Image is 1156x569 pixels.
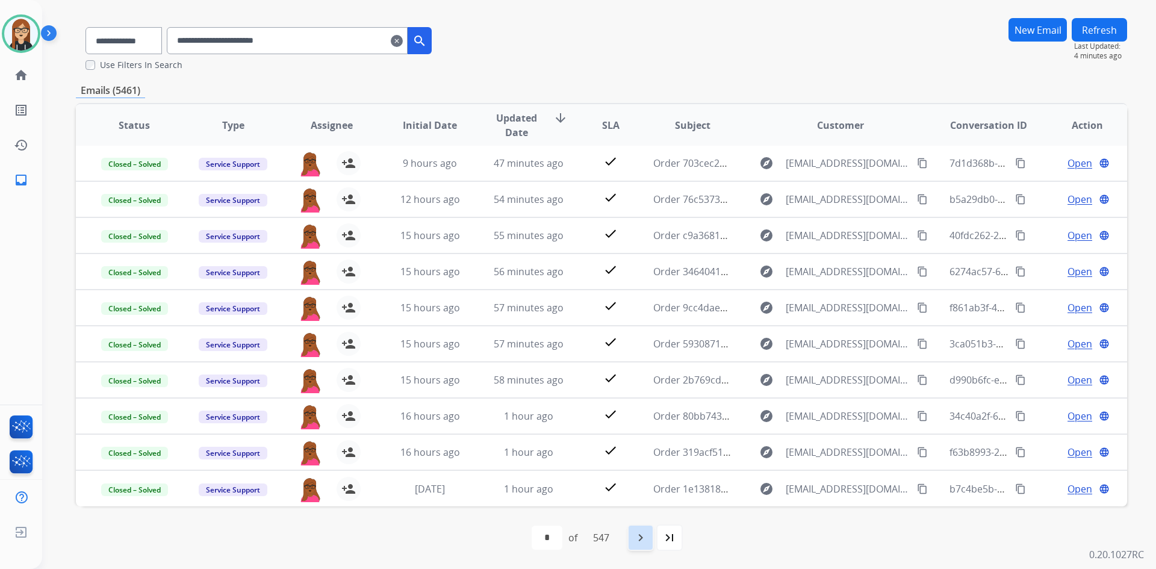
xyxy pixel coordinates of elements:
[1067,228,1092,243] span: Open
[101,338,168,351] span: Closed – Solved
[199,302,267,315] span: Service Support
[653,301,864,314] span: Order 9cc4daee-f763-4914-ad38-0fd5993e6607
[400,446,460,459] span: 16 hours ago
[504,446,553,459] span: 1 hour ago
[494,373,564,387] span: 58 minutes ago
[341,482,356,496] mat-icon: person_add
[949,193,1131,206] span: b5a29db0-e550-408b-89f9-1cac2d64c9f7
[786,337,910,351] span: [EMAIL_ADDRESS][DOMAIN_NAME]
[76,83,145,98] p: Emails (5461)
[14,173,28,187] mat-icon: inbox
[101,411,168,423] span: Closed – Solved
[311,118,353,132] span: Assignee
[603,443,618,458] mat-icon: check
[603,371,618,385] mat-icon: check
[1015,483,1026,494] mat-icon: content_copy
[1099,375,1110,385] mat-icon: language
[298,296,322,321] img: agent-avatar
[917,266,928,277] mat-icon: content_copy
[1099,483,1110,494] mat-icon: language
[494,265,564,278] span: 56 minutes ago
[553,111,568,125] mat-icon: arrow_downward
[1099,338,1110,349] mat-icon: language
[341,337,356,351] mat-icon: person_add
[298,151,322,176] img: agent-avatar
[298,260,322,285] img: agent-avatar
[602,118,620,132] span: SLA
[759,337,774,351] mat-icon: explore
[653,193,866,206] span: Order 76c53735-e438-469b-bb72-9c191f71899c
[199,411,267,423] span: Service Support
[759,482,774,496] mat-icon: explore
[1008,18,1067,42] button: New Email
[949,409,1133,423] span: 34c40a2f-67dd-4f97-b21a-2a724b589a6d
[199,338,267,351] span: Service Support
[494,193,564,206] span: 54 minutes ago
[653,337,869,350] span: Order 5930871c-184b-455e-bd1e-620a8934a712
[298,223,322,249] img: agent-avatar
[199,266,267,279] span: Service Support
[1067,192,1092,207] span: Open
[786,156,910,170] span: [EMAIL_ADDRESS][DOMAIN_NAME]
[199,447,267,459] span: Service Support
[759,409,774,423] mat-icon: explore
[101,194,168,207] span: Closed – Solved
[298,332,322,357] img: agent-avatar
[14,103,28,117] mat-icon: list_alt
[917,375,928,385] mat-icon: content_copy
[101,266,168,279] span: Closed – Solved
[415,482,445,496] span: [DATE]
[494,337,564,350] span: 57 minutes ago
[949,229,1131,242] span: 40fdc262-2f8e-45d8-8d65-67f78dba25dd
[759,192,774,207] mat-icon: explore
[1015,230,1026,241] mat-icon: content_copy
[653,446,868,459] span: Order 319acf51-2674-4dda-82be-cdd996d91775
[603,299,618,313] mat-icon: check
[917,483,928,494] mat-icon: content_copy
[949,157,1128,170] span: 7d1d368b-9f50-46ca-9f54-fbb2ea7f718a
[917,194,928,205] mat-icon: content_copy
[603,263,618,277] mat-icon: check
[341,373,356,387] mat-icon: person_add
[786,482,910,496] span: [EMAIL_ADDRESS][DOMAIN_NAME]
[1015,375,1026,385] mat-icon: content_copy
[675,118,710,132] span: Subject
[786,373,910,387] span: [EMAIL_ADDRESS][DOMAIN_NAME]
[222,118,244,132] span: Type
[759,264,774,279] mat-icon: explore
[759,228,774,243] mat-icon: explore
[1067,445,1092,459] span: Open
[949,373,1129,387] span: d990b6fc-e07b-4c6b-9f16-259471080f50
[199,194,267,207] span: Service Support
[403,157,457,170] span: 9 hours ago
[759,156,774,170] mat-icon: explore
[298,477,322,502] img: agent-avatar
[917,338,928,349] mat-icon: content_copy
[653,229,863,242] span: Order c9a36816-ce60-4811-9aec-8c16ca8f34ee
[653,482,869,496] span: Order 1e13818b-97e3-489c-8c46-70a2d74bbd2c
[603,190,618,205] mat-icon: check
[917,230,928,241] mat-icon: content_copy
[494,229,564,242] span: 55 minutes ago
[583,526,619,550] div: 547
[119,118,150,132] span: Status
[1015,158,1026,169] mat-icon: content_copy
[917,302,928,313] mat-icon: content_copy
[1067,409,1092,423] span: Open
[786,192,910,207] span: [EMAIL_ADDRESS][DOMAIN_NAME]
[603,154,618,169] mat-icon: check
[341,156,356,170] mat-icon: person_add
[917,447,928,458] mat-icon: content_copy
[1067,337,1092,351] span: Open
[603,480,618,494] mat-icon: check
[1015,411,1026,421] mat-icon: content_copy
[1099,411,1110,421] mat-icon: language
[949,446,1122,459] span: f63b8993-24eb-4faf-81a7-cf8efa77bfd7
[786,445,910,459] span: [EMAIL_ADDRESS][DOMAIN_NAME]
[403,118,457,132] span: Initial Date
[653,265,737,278] span: Order 3464041661
[400,373,460,387] span: 15 hours ago
[400,193,460,206] span: 12 hours ago
[341,409,356,423] mat-icon: person_add
[199,375,267,387] span: Service Support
